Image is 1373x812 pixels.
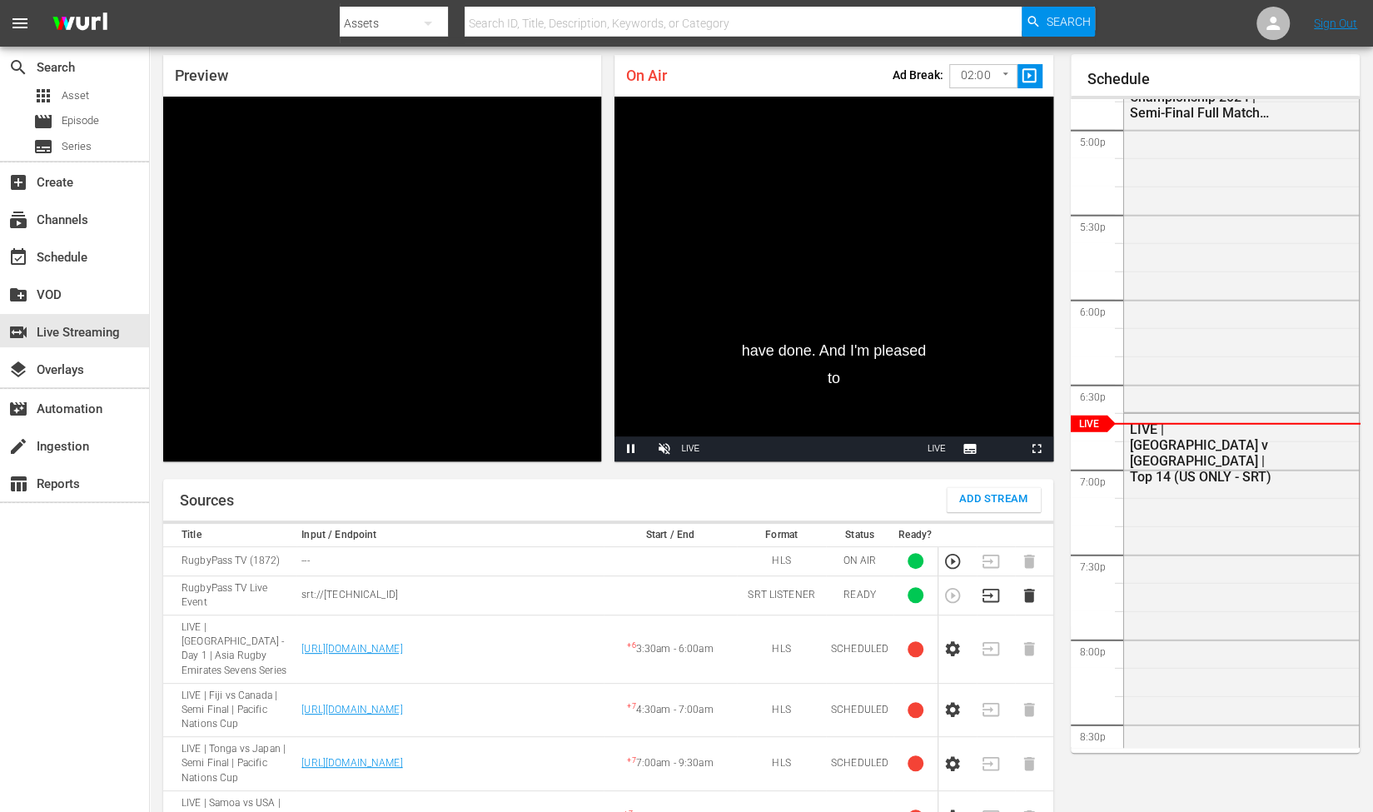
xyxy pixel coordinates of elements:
span: Overlays [8,360,28,380]
span: Asset [62,87,89,104]
p: srt://[TECHNICAL_ID] [301,588,599,602]
p: Ad Break: [893,68,943,82]
a: Sign Out [1314,17,1357,30]
div: LIVE [681,436,699,461]
div: Video Player [614,97,1052,461]
span: Search [8,57,28,77]
td: LIVE | [GEOGRAPHIC_DATA] - Day 1 | Asia Rugby Emirates Sevens Series [163,615,296,684]
span: VOD [8,285,28,305]
button: Unmute [648,436,681,461]
td: SCHEDULED [826,683,893,736]
td: HLS [737,615,826,684]
span: Automation [8,399,28,419]
span: Preview [175,67,228,84]
th: Format [737,524,826,547]
span: Asset [33,86,53,106]
button: Configure [943,700,962,719]
span: Live Streaming [8,322,28,342]
span: menu [10,13,30,33]
span: slideshow_sharp [1020,67,1039,86]
span: Episode [62,112,99,129]
td: 4:30am - 7:00am [604,683,737,736]
td: HLS [737,683,826,736]
td: SRT LISTENER [737,575,826,615]
td: LIVE | Tonga vs Japan | Semi Final | Pacific Nations Cup [163,737,296,790]
td: SCHEDULED [826,737,893,790]
span: Ingestion [8,436,28,456]
th: Title [163,524,296,547]
span: On Air [626,67,667,84]
span: Add Stream [959,490,1028,509]
td: ON AIR [826,546,893,575]
span: Series [62,138,92,155]
img: ans4CAIJ8jUAAAAAAAAAAAAAAAAAAAAAAAAgQb4GAAAAAAAAAAAAAAAAAAAAAAAAJMjXAAAAAAAAAAAAAAAAAAAAAAAAgAT5G... [40,4,120,43]
td: --- [296,546,604,575]
a: [URL][DOMAIN_NAME] [301,704,402,715]
td: HLS [737,737,826,790]
button: Pause [614,436,648,461]
span: Episode [33,112,53,132]
th: Ready? [893,524,938,547]
th: Input / Endpoint [296,524,604,547]
td: 7:00am - 9:30am [604,737,737,790]
a: [URL][DOMAIN_NAME] [301,757,402,769]
span: LIVE [928,444,946,453]
th: Start / End [604,524,737,547]
th: Status [826,524,893,547]
span: Series [33,137,53,157]
sup: + 7 [627,702,635,710]
button: Subtitles [953,436,987,461]
span: Create [8,172,28,192]
td: RugbyPass TV (1872) [163,546,296,575]
td: SCHEDULED [826,615,893,684]
a: [URL][DOMAIN_NAME] [301,643,402,655]
button: Picture-in-Picture [987,436,1020,461]
button: Add Stream [947,487,1041,512]
span: Channels [8,210,28,230]
button: Seek to live, currently playing live [920,436,953,461]
td: 3:30am - 6:00am [604,615,737,684]
span: Reports [8,474,28,494]
h1: Sources [180,492,234,509]
sup: + 7 [627,756,635,765]
div: 02:00 [949,60,1017,92]
td: HLS [737,546,826,575]
span: Search [1046,7,1090,37]
button: Search [1022,7,1095,37]
td: RugbyPass TV Live Event [163,575,296,615]
td: LIVE | Fiji vs Canada | Semi Final | Pacific Nations Cup [163,683,296,736]
sup: + 6 [627,641,635,650]
span: Schedule [8,247,28,267]
td: READY [826,575,893,615]
div: Video Player [163,97,601,461]
div: LIVE | [GEOGRAPHIC_DATA] v [GEOGRAPHIC_DATA] | Top 14 (US ONLY - SRT) [1130,421,1281,485]
button: Configure [943,755,962,773]
button: Delete [1020,586,1038,605]
button: Fullscreen [1020,436,1053,461]
h1: Schedule [1087,71,1361,87]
